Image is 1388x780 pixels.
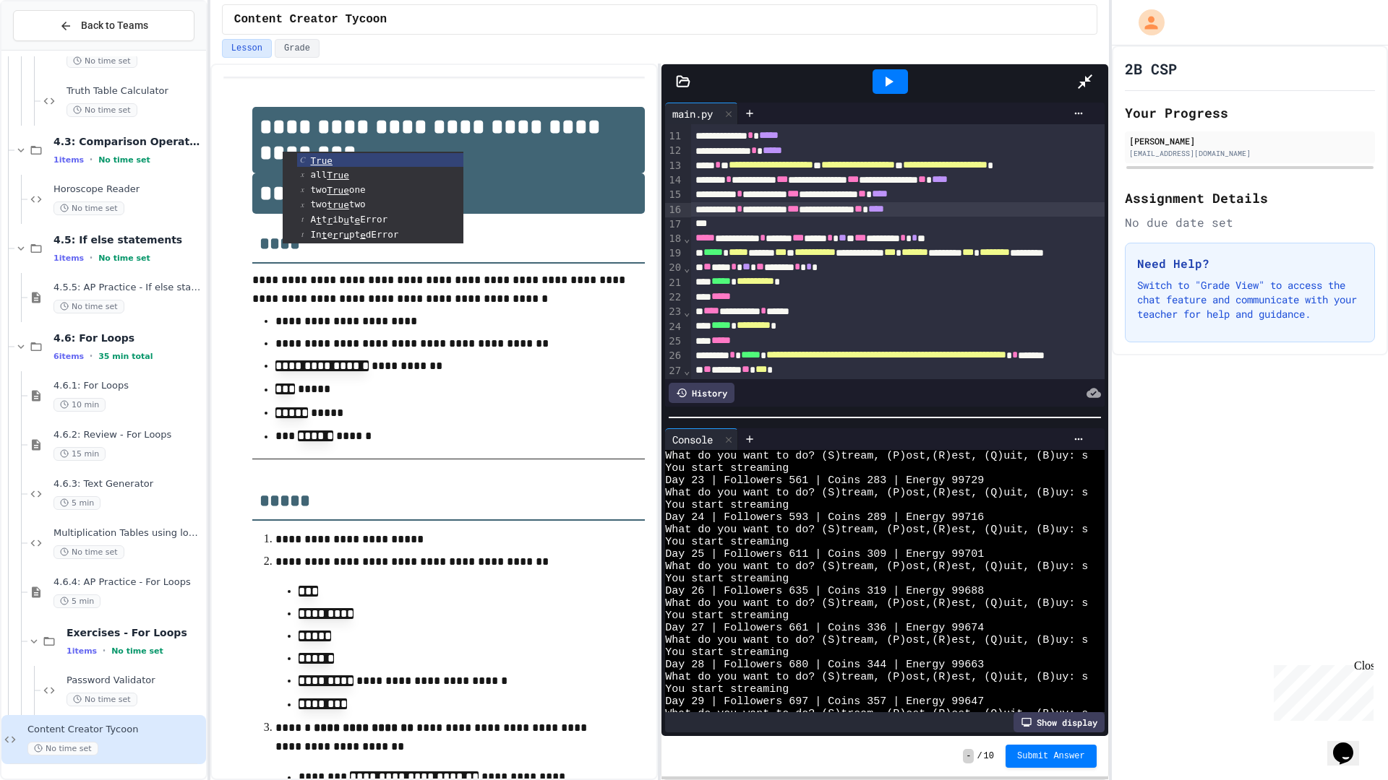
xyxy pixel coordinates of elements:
span: 5 min [53,496,100,510]
span: • [90,350,93,362]
span: 1 items [67,646,97,656]
div: My Account [1123,6,1168,39]
div: main.py [665,106,720,121]
span: You start streaming [665,536,789,548]
span: Fold line [683,233,690,244]
div: 28 [665,378,683,393]
div: Console [665,432,720,447]
span: You start streaming [665,683,789,695]
span: Fold line [683,306,690,318]
div: 26 [665,349,683,363]
span: Exercises - For Loops [67,626,203,639]
span: 4.6.3: Text Generator [53,478,203,490]
span: No time set [98,253,150,263]
span: 4.6.4: AP Practice - For Loops [53,576,203,589]
div: 14 [665,173,683,188]
div: 17 [665,217,683,232]
span: - [963,749,974,763]
span: 4.5.5: AP Practice - If else statements [53,282,203,294]
span: 10 [984,750,994,762]
h2: Assignment Details [1125,188,1375,208]
span: 35 min total [98,352,153,361]
span: Content Creator Tycoon [27,724,203,736]
div: 12 [665,144,683,158]
span: 4.6: For Loops [53,331,203,344]
div: [EMAIL_ADDRESS][DOMAIN_NAME] [1129,148,1371,159]
span: No time set [53,201,124,215]
div: 18 [665,232,683,246]
div: 21 [665,276,683,290]
div: Console [665,428,738,450]
span: • [90,252,93,264]
span: Password Validator [67,675,203,687]
span: Multiplication Tables using loops [53,527,203,539]
span: 4.5: If else statements [53,233,203,246]
span: Submit Answer [1017,750,1085,762]
span: No time set [111,646,163,656]
div: History [669,383,734,403]
span: Truth Table Calculator [67,85,203,97]
span: Day 23 | Followers 561 | Coins 283 | Energy 99729 [665,474,984,487]
div: 19 [665,246,683,261]
span: • [103,645,106,656]
span: No time set [98,155,150,165]
div: [PERSON_NAME] [1129,134,1371,147]
span: Day 29 | Followers 697 | Coins 357 | Energy 99647 [665,695,984,708]
h2: Your Progress [1125,103,1375,123]
div: 13 [665,159,683,173]
span: 15 min [53,447,106,461]
span: No time set [67,54,137,68]
span: • [90,154,93,165]
span: 6 items [53,352,84,361]
span: / [977,750,982,762]
span: 1 items [53,253,84,263]
button: Back to Teams [13,10,194,41]
span: 4.6.1: For Loops [53,380,203,392]
span: What do you want to do? (S)tream, (P)ost,(R)est, (Q)uit, (B)uy: s [665,560,1088,573]
span: What do you want to do? (S)tream, (P)ost,(R)est, (Q)uit, (B)uy: s [665,450,1088,462]
span: No time set [67,693,137,706]
div: main.py [665,103,738,124]
h3: Need Help? [1137,255,1363,272]
span: Day 25 | Followers 611 | Coins 309 | Energy 99701 [665,548,984,560]
span: What do you want to do? (S)tream, (P)ost,(R)est, (Q)uit, (B)uy: s [665,708,1088,720]
div: 23 [665,305,683,319]
span: What do you want to do? (S)tream, (P)ost,(R)est, (Q)uit, (B)uy: s [665,671,1088,683]
button: Submit Answer [1006,745,1097,768]
span: 4.3: Comparison Operators [53,135,203,148]
div: 22 [665,290,683,305]
span: You start streaming [665,610,789,622]
button: Grade [275,39,320,58]
span: What do you want to do? (S)tream, (P)ost,(R)est, (Q)uit, (B)uy: s [665,524,1088,536]
span: Day 26 | Followers 635 | Coins 319 | Energy 99688 [665,585,984,597]
div: 15 [665,188,683,202]
span: What do you want to do? (S)tream, (P)ost,(R)est, (Q)uit, (B)uy: s [665,597,1088,610]
p: Switch to "Grade View" to access the chat feature and communicate with your teacher for help and ... [1137,278,1363,321]
div: Chat with us now!Close [6,6,100,92]
span: 4.6.2: Review - For Loops [53,429,203,441]
span: Fold line [683,262,690,274]
div: 20 [665,261,683,275]
span: No time set [27,742,98,755]
div: 27 [665,364,683,378]
h1: 2B CSP [1125,58,1177,79]
span: What do you want to do? (S)tream, (P)ost,(R)est, (Q)uit, (B)uy: s [665,487,1088,499]
span: 10 min [53,398,106,412]
span: Day 28 | Followers 680 | Coins 344 | Energy 99663 [665,659,984,671]
div: 16 [665,203,683,217]
span: 5 min [53,594,100,608]
span: 1 items [53,155,84,165]
span: Day 27 | Followers 661 | Coins 336 | Energy 99674 [665,622,984,634]
span: What do you want to do? (S)tream, (P)ost,(R)est, (Q)uit, (B)uy: s [665,634,1088,646]
div: No due date set [1125,214,1375,231]
span: Back to Teams [81,18,148,33]
span: You start streaming [665,499,789,511]
div: 24 [665,320,683,334]
span: No time set [67,103,137,117]
button: Lesson [222,39,272,58]
iframe: chat widget [1327,722,1374,766]
span: Horoscope Reader [53,183,203,196]
span: You start streaming [665,646,789,659]
span: You start streaming [665,462,789,474]
div: Show display [1014,712,1105,732]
